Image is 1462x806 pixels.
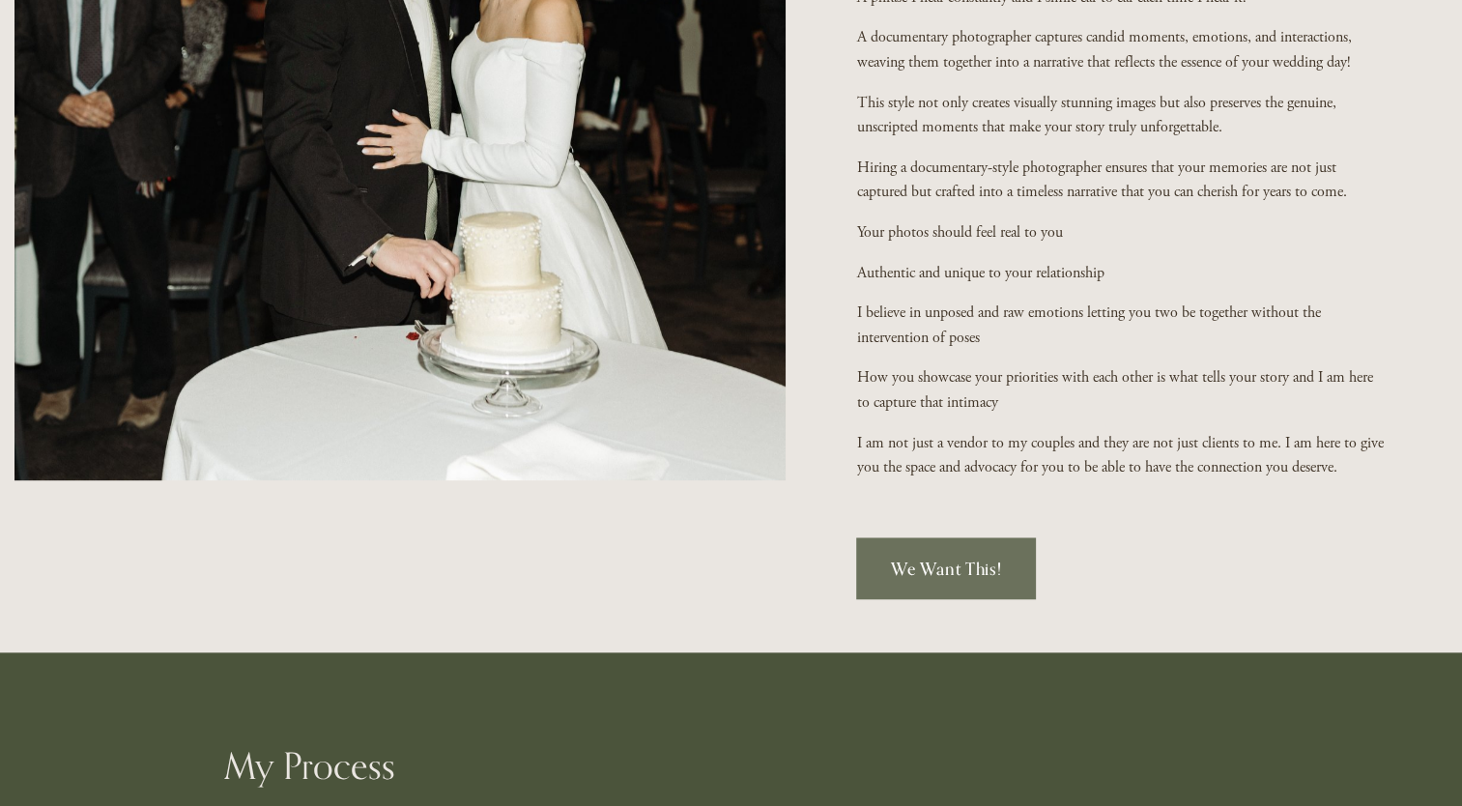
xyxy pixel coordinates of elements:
p: This style not only creates visually stunning images but also preserves the genuine, unscripted m... [856,91,1387,140]
a: We Want This! [856,537,1036,599]
p: Authentic and unique to your relationship [856,261,1387,286]
p: Your photos should feel real to you [856,220,1387,245]
p: A documentary photographer captures candid moments, emotions, and interactions, weaving them toge... [856,25,1387,74]
p: How you showcase your priorities with each other is what tells your story and I am here to captur... [856,365,1387,415]
p: I believe in unposed and raw emotions letting you two be together without the intervention of poses [856,301,1387,350]
p: I am not just a vendor to my couples and they are not just clients to me. I am here to give you t... [856,431,1387,480]
h3: My Process [135,742,485,791]
p: Hiring a documentary-style photographer ensures that your memories are not just captured but craf... [856,156,1387,205]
